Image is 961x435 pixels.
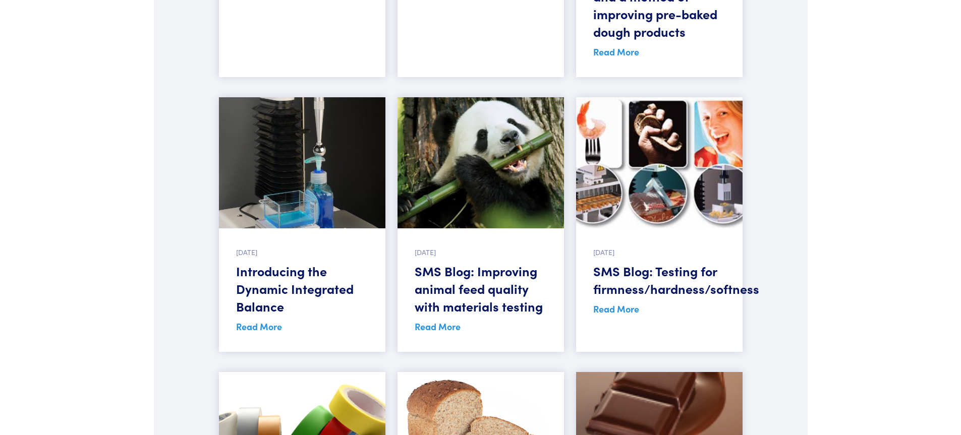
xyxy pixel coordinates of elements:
p: [DATE] [415,246,547,258]
a: Read More [236,320,282,333]
p: [DATE] [593,246,725,258]
h5: SMS Blog: Improving animal feed quality with materials testing [415,262,547,315]
h5: SMS Blog: Testing for firmness/hardness/softness [593,262,725,297]
a: Read More [593,302,639,315]
p: [DATE] [236,246,368,258]
a: Read More [415,320,461,333]
h5: Introducing the Dynamic Integrated Balance [236,262,368,315]
a: Read More [593,45,639,58]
